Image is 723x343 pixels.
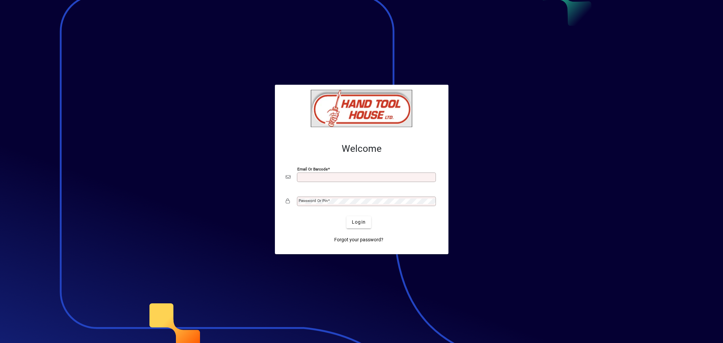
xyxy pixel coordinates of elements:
span: Login [352,219,366,226]
mat-label: Password or Pin [299,198,328,203]
mat-label: Email or Barcode [297,166,328,171]
h2: Welcome [286,143,438,155]
a: Forgot your password? [332,234,386,246]
button: Login [346,216,371,228]
span: Forgot your password? [334,236,383,243]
